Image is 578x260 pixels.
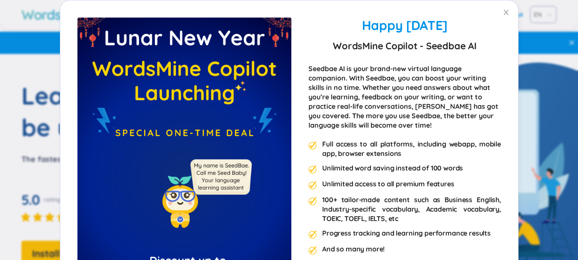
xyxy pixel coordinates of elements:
img: premium [308,181,317,190]
span: Happy [DATE] [362,17,447,33]
div: Seedbae AI is your brand-new virtual language companion. With Seedbae, you can boost your writing... [308,64,501,130]
span: close [503,9,510,16]
img: premium [308,165,317,174]
img: premium [308,141,317,150]
strong: WordsMine Copilot - Seedbae AI [333,38,476,54]
button: Close [494,0,518,24]
div: Unlimited access to all premium features [322,179,454,190]
img: premium [308,246,317,255]
div: Unlimited word saving instead of 100 words [322,163,463,174]
div: Full access to all platforms, including webapp, mobile app, browser extensions [322,139,501,158]
img: premium [308,197,317,206]
div: And so many more! [322,244,385,255]
div: 100+ tailor-made content such as Business English, Industry-specific vocabulary, Academic vocabul... [322,195,501,223]
img: premium [308,230,317,239]
div: Progress tracking and learning performance results [322,228,491,239]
